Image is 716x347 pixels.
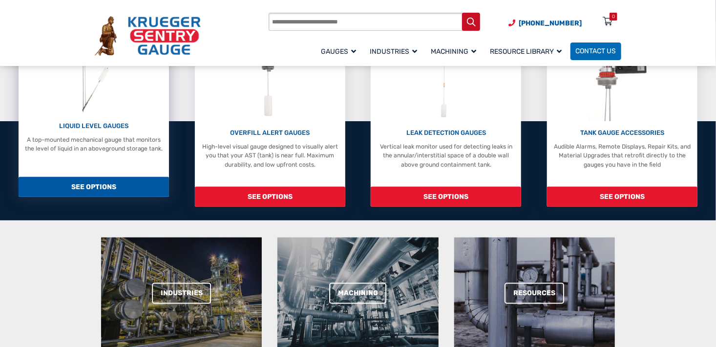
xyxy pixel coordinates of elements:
[490,47,562,56] span: Resource Library
[429,40,463,121] img: Leak Detection Gauges
[329,283,387,304] a: Machining
[570,43,621,60] a: Contact Us
[576,47,616,56] span: Contact Us
[371,36,521,207] a: Leak Detection Gauges LEAK DETECTION GAUGES Vertical leak monitor used for detecting leaks in the...
[19,177,169,197] span: SEE OPTIONS
[23,135,165,153] p: A top-mounted mechanical gauge that monitors the level of liquid in an aboveground storage tank.
[321,47,357,56] span: Gauges
[199,128,341,138] p: OVERFILL ALERT GAUGES
[375,142,517,169] p: Vertical leak monitor used for detecting leaks in the annular/interstitial space of a double wall...
[199,142,341,169] p: High-level visual gauge designed to visually alert you that your AST (tank) is near full. Maximum...
[251,40,289,121] img: Overfill Alert Gauges
[71,33,117,114] img: Liquid Level Gauges
[152,283,211,304] a: Industries
[371,187,521,207] span: SEE OPTIONS
[375,128,517,138] p: LEAK DETECTION GAUGES
[195,187,345,207] span: SEE OPTIONS
[551,142,693,169] p: Audible Alarms, Remote Displays, Repair Kits, and Material Upgrades that retrofit directly to the...
[431,47,477,56] span: Machining
[365,41,426,61] a: Industries
[547,187,697,207] span: SEE OPTIONS
[547,36,697,207] a: Tank Gauge Accessories TANK GAUGE ACCESSORIES Audible Alarms, Remote Displays, Repair Kits, and M...
[95,16,201,55] img: Krueger Sentry Gauge
[370,47,418,56] span: Industries
[505,283,564,304] a: Resources
[612,13,615,21] div: 0
[195,36,345,207] a: Overfill Alert Gauges OVERFILL ALERT GAUGES High-level visual gauge designed to visually alert yo...
[485,41,570,61] a: Resource Library
[551,128,693,138] p: TANK GAUGE ACCESSORIES
[508,18,582,28] a: Phone Number (920) 434-8860
[19,26,169,197] a: Liquid Level Gauges LIQUID LEVEL GAUGES A top-mounted mechanical gauge that monitors the level of...
[519,19,582,27] span: [PHONE_NUMBER]
[426,41,485,61] a: Machining
[23,121,165,131] p: LIQUID LEVEL GAUGES
[588,40,656,121] img: Tank Gauge Accessories
[316,41,365,61] a: Gauges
